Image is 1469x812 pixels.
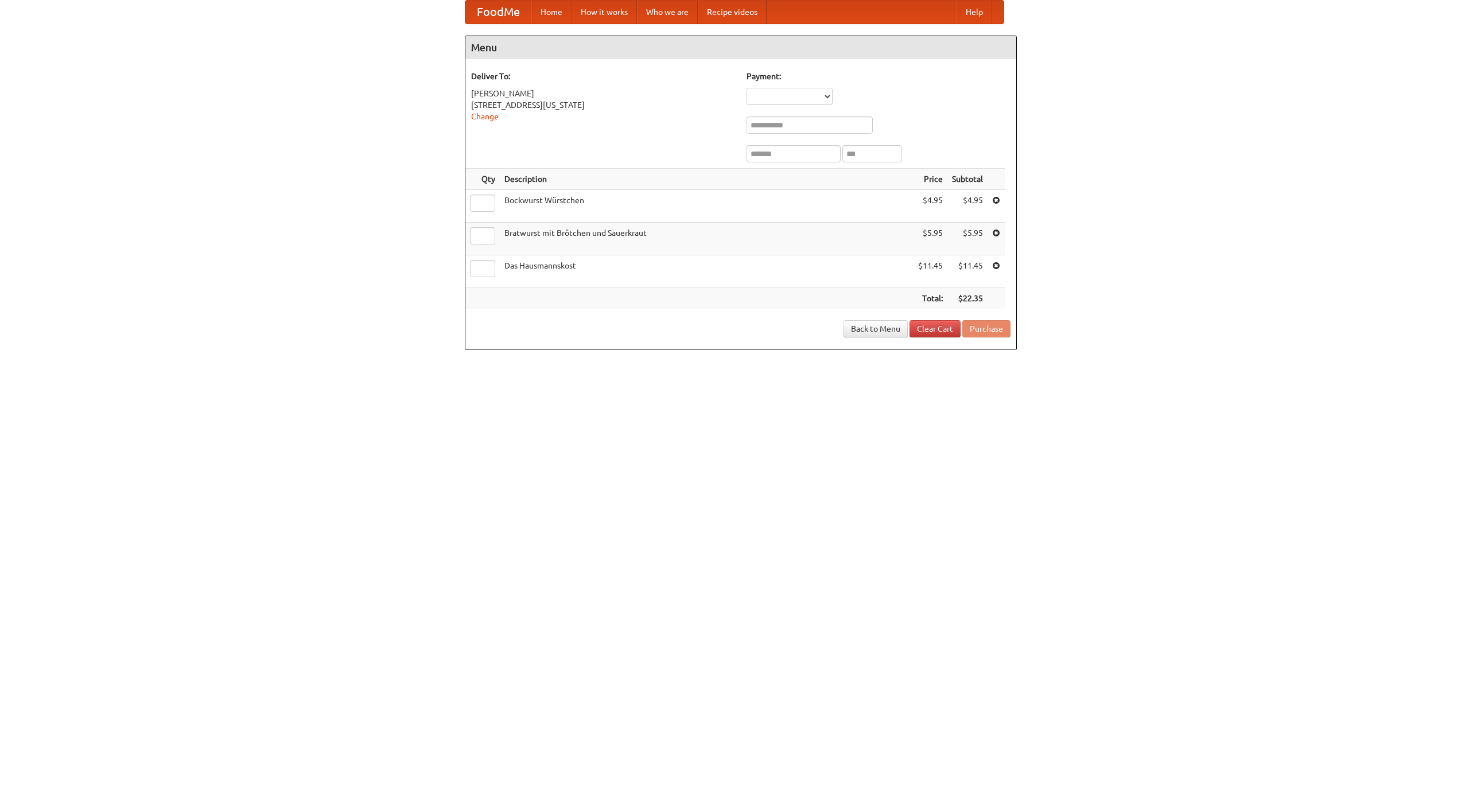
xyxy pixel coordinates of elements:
[947,169,988,190] th: Subtotal
[637,1,698,24] a: Who we are
[465,36,1016,59] h4: Menu
[962,320,1011,337] button: Purchase
[947,190,988,223] td: $4.95
[914,169,947,190] th: Price
[471,71,735,82] h5: Deliver To:
[500,169,914,190] th: Description
[747,71,1011,82] h5: Payment:
[914,223,947,255] td: $5.95
[471,99,735,111] div: [STREET_ADDRESS][US_STATE]
[947,255,988,288] td: $11.45
[947,288,988,309] th: $22.35
[957,1,992,24] a: Help
[471,88,735,99] div: [PERSON_NAME]
[572,1,637,24] a: How it works
[500,255,914,288] td: Das Hausmannskost
[910,320,961,337] a: Clear Cart
[465,1,531,24] a: FoodMe
[465,169,500,190] th: Qty
[844,320,908,337] a: Back to Menu
[500,223,914,255] td: Bratwurst mit Brötchen und Sauerkraut
[471,112,499,121] a: Change
[531,1,572,24] a: Home
[914,288,947,309] th: Total:
[914,190,947,223] td: $4.95
[947,223,988,255] td: $5.95
[698,1,767,24] a: Recipe videos
[914,255,947,288] td: $11.45
[500,190,914,223] td: Bockwurst Würstchen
